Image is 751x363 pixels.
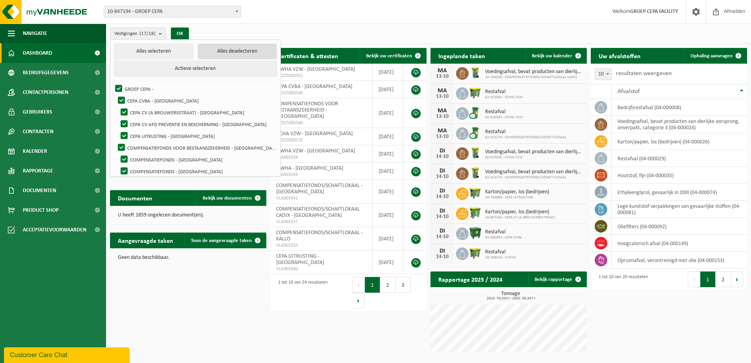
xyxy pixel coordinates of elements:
[612,167,747,184] td: houtstof, fijn (04-000035)
[612,150,747,167] td: restafval (04-000029)
[612,116,747,133] td: voedingsafval, bevat producten van dierlijke oorsprong, onverpakt, categorie 3 (04-000024)
[276,66,355,72] span: SIWHA VZW - [GEOGRAPHIC_DATA]
[434,297,587,301] span: 2024: 79,020 t - 2025: 49,347 t
[373,227,403,251] td: [DATE]
[4,346,131,363] iframe: chat widget
[485,95,523,100] span: 02-013045 - OCHA VZW
[276,172,366,178] span: VLA903339
[380,277,396,293] button: 2
[23,141,47,161] span: Kalender
[276,242,366,249] span: VLA903335
[276,195,366,202] span: VLA903341
[203,196,252,201] span: Bekijk uw documenten
[23,24,47,43] span: Navigatie
[434,74,450,79] div: 13-10
[612,218,747,235] td: oliefilters (04-000092)
[469,206,482,220] img: WB-0770-HPE-GN-51
[612,252,747,269] td: opruimafval, verontreinigd met olie (04-000153)
[485,189,549,195] span: Karton/papier, los (bedrijven)
[595,271,648,288] div: 1 tot 10 van 20 resultaten
[430,48,493,63] h2: Ingeplande taken
[276,183,363,195] span: COMPENSATIEFONDS/SCHAFTLOKAAL - [GEOGRAPHIC_DATA]
[185,233,266,248] a: Toon de aangevraagde taken
[352,277,365,293] button: Previous
[469,86,482,99] img: WB-1100-HPE-GN-51
[396,277,411,293] button: 3
[276,73,366,79] span: RED25003565
[591,48,648,63] h2: Uw afvalstoffen
[276,84,352,90] span: CEPA CVBA - [GEOGRAPHIC_DATA]
[114,83,277,95] label: GROEP CEPA -
[196,190,266,206] a: Bekijk uw documenten
[373,128,403,145] td: [DATE]
[434,228,450,234] div: DI
[23,63,69,82] span: Bedrijfsgegevens
[731,271,743,287] button: Next
[469,246,482,260] img: WB-1100-HPE-GN-50
[434,148,450,154] div: DI
[485,215,555,220] span: 10-847144 - CEPA CV (A.BROUWERSSTRAAT)
[114,28,156,40] span: Vestigingen
[373,81,403,98] td: [DATE]
[119,106,277,118] label: CEPA CV (A.BROUWERSSTRAAT) - [GEOGRAPHIC_DATA]
[104,6,241,18] span: 10-847194 - GROEP CEPA
[469,186,482,200] img: WB-1100-HPE-GN-50
[485,255,516,260] span: 10-748410 - SIWHA
[119,165,277,177] label: COMPENSATIEFONDS - [GEOGRAPHIC_DATA]
[274,276,328,309] div: 1 tot 10 van 24 resultaten
[373,145,403,163] td: [DATE]
[23,102,52,122] span: Gebruikers
[373,163,403,180] td: [DATE]
[612,99,747,116] td: bedrijfsrestafval (04-000008)
[469,146,482,159] img: WB-0140-HPE-GN-50
[485,69,583,75] span: Voedingsafval, bevat producten van dierlijke oorsprong, onverpakt, categorie 3
[469,126,482,139] img: WB-0240-CU
[616,70,672,77] label: resultaten weergeven
[191,238,252,243] span: Toon de aangevraagde taken
[485,229,522,235] span: Restafval
[612,133,747,150] td: karton/papier, los (bedrijven) (04-000026)
[612,201,747,218] td: lege kunststof verpakkingen van gevaarlijke stoffen (04-000081)
[630,9,678,15] strong: GROEP CEPA FACILITY
[595,69,612,80] span: 10
[119,118,277,130] label: CEPA CV AFD PREVENTIE EN BESCHERMING - [GEOGRAPHIC_DATA]
[276,90,366,96] span: RED25003560
[119,130,277,142] label: CEPA UITRUSTING - [GEOGRAPHIC_DATA]
[485,135,566,140] span: 02-013176 - COMPENSATIEFONDS/SCHAFTLOKAAL
[434,208,450,214] div: DI
[118,255,258,260] p: Geen data beschikbaar.
[110,27,166,39] button: Vestigingen(17/18)
[114,61,277,77] button: Actieve selecteren
[276,206,360,218] span: COMPENSATIEFONDS/SCHAFTLOKAAL CADIX - [GEOGRAPHIC_DATA]
[276,165,343,171] span: SIWHA - [GEOGRAPHIC_DATA]
[365,277,380,293] button: 1
[276,266,366,272] span: VLA903340
[119,154,277,165] label: COMPENSATIEFONDS - [GEOGRAPHIC_DATA]
[434,114,450,119] div: 13-10
[352,293,365,308] button: Next
[430,271,510,287] h2: Rapportage 2025 / 2024
[485,195,549,200] span: 10-740968 - CEPA UITRUSTING
[373,180,403,203] td: [DATE]
[276,120,366,126] span: RED25003580
[434,154,450,159] div: 14-10
[612,235,747,252] td: hoogcalorisch afval (04-000149)
[434,214,450,220] div: 14-10
[434,108,450,114] div: MA
[276,219,366,225] span: VLA903337
[366,53,412,59] span: Bekijk uw certificaten
[373,98,403,128] td: [DATE]
[276,253,324,266] span: CEPA UITRUSTING - [GEOGRAPHIC_DATA]
[110,190,160,205] h2: Documenten
[691,53,733,59] span: Ophaling aanvragen
[434,88,450,94] div: MA
[23,220,86,240] span: Acceptatievoorwaarden
[485,175,583,180] span: 02-013176 - COMPENSATIEFONDS/SCHAFTLOKAAL
[276,131,353,137] span: OCHA VZW - [GEOGRAPHIC_DATA]
[700,271,716,287] button: 1
[434,168,450,174] div: DI
[434,174,450,180] div: 14-10
[684,48,746,64] a: Ophaling aanvragen
[276,101,338,119] span: COMPENSATIEFONDS VOOR BESTAANSZEKERHEID - [GEOGRAPHIC_DATA]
